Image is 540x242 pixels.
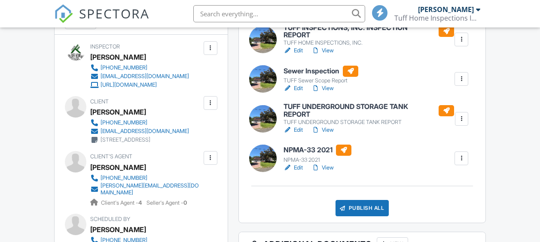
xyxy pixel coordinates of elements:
[284,119,454,126] div: TUFF UNDERGROUND STORAGE TANK REPORT
[311,126,334,134] a: View
[101,136,150,143] div: [STREET_ADDRESS]
[284,126,303,134] a: Edit
[90,223,146,236] div: [PERSON_NAME]
[90,43,120,50] span: Inspector
[101,73,189,80] div: [EMAIL_ADDRESS][DOMAIN_NAME]
[54,12,149,30] a: SPECTORA
[90,98,109,105] span: Client
[418,5,474,14] div: [PERSON_NAME]
[284,24,454,47] a: TUFF INSPECTIONS, INC. INSPECTION REPORT TUFF HOME INSPECTIONS, INC.
[284,84,303,93] a: Edit
[284,77,358,84] div: TUFF Sewer Scope Report
[146,200,187,206] span: Seller's Agent -
[101,200,143,206] span: Client's Agent -
[311,46,334,55] a: View
[101,64,147,71] div: [PHONE_NUMBER]
[101,82,157,88] div: [URL][DOMAIN_NAME]
[90,64,189,72] a: [PHONE_NUMBER]
[101,128,189,135] div: [EMAIL_ADDRESS][DOMAIN_NAME]
[90,182,201,196] a: [PERSON_NAME][EMAIL_ADDRESS][DOMAIN_NAME]
[284,24,454,39] h6: TUFF INSPECTIONS, INC. INSPECTION REPORT
[90,72,189,81] a: [EMAIL_ADDRESS][DOMAIN_NAME]
[193,5,365,22] input: Search everything...
[90,51,146,64] div: [PERSON_NAME]
[284,145,351,163] a: NPMA-33 2021 NPMA-33 2021
[90,81,189,89] a: [URL][DOMAIN_NAME]
[311,84,334,93] a: View
[183,200,187,206] strong: 0
[284,66,358,77] h6: Sewer Inspection
[90,118,189,127] a: [PHONE_NUMBER]
[90,174,201,182] a: [PHONE_NUMBER]
[394,14,480,22] div: Tuff Home Inspections Inc.
[284,103,454,126] a: TUFF UNDERGROUND STORAGE TANK REPORT TUFF UNDERGROUND STORAGE TANK REPORT
[101,175,147,181] div: [PHONE_NUMBER]
[284,103,454,118] h6: TUFF UNDERGROUND STORAGE TANK REPORT
[90,216,130,222] span: Scheduled By
[284,46,303,55] a: Edit
[90,127,189,136] a: [EMAIL_ADDRESS][DOMAIN_NAME]
[284,163,303,172] a: Edit
[90,161,146,174] a: [PERSON_NAME]
[336,200,389,216] div: Publish All
[138,200,142,206] strong: 4
[284,145,351,156] h6: NPMA-33 2021
[284,157,351,163] div: NPMA-33 2021
[284,39,454,46] div: TUFF HOME INSPECTIONS, INC.
[101,119,147,126] div: [PHONE_NUMBER]
[90,106,146,118] div: [PERSON_NAME]
[101,182,201,196] div: [PERSON_NAME][EMAIL_ADDRESS][DOMAIN_NAME]
[284,66,358,85] a: Sewer Inspection TUFF Sewer Scope Report
[79,4,149,22] span: SPECTORA
[311,163,334,172] a: View
[90,153,132,160] span: Client's Agent
[54,4,73,23] img: The Best Home Inspection Software - Spectora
